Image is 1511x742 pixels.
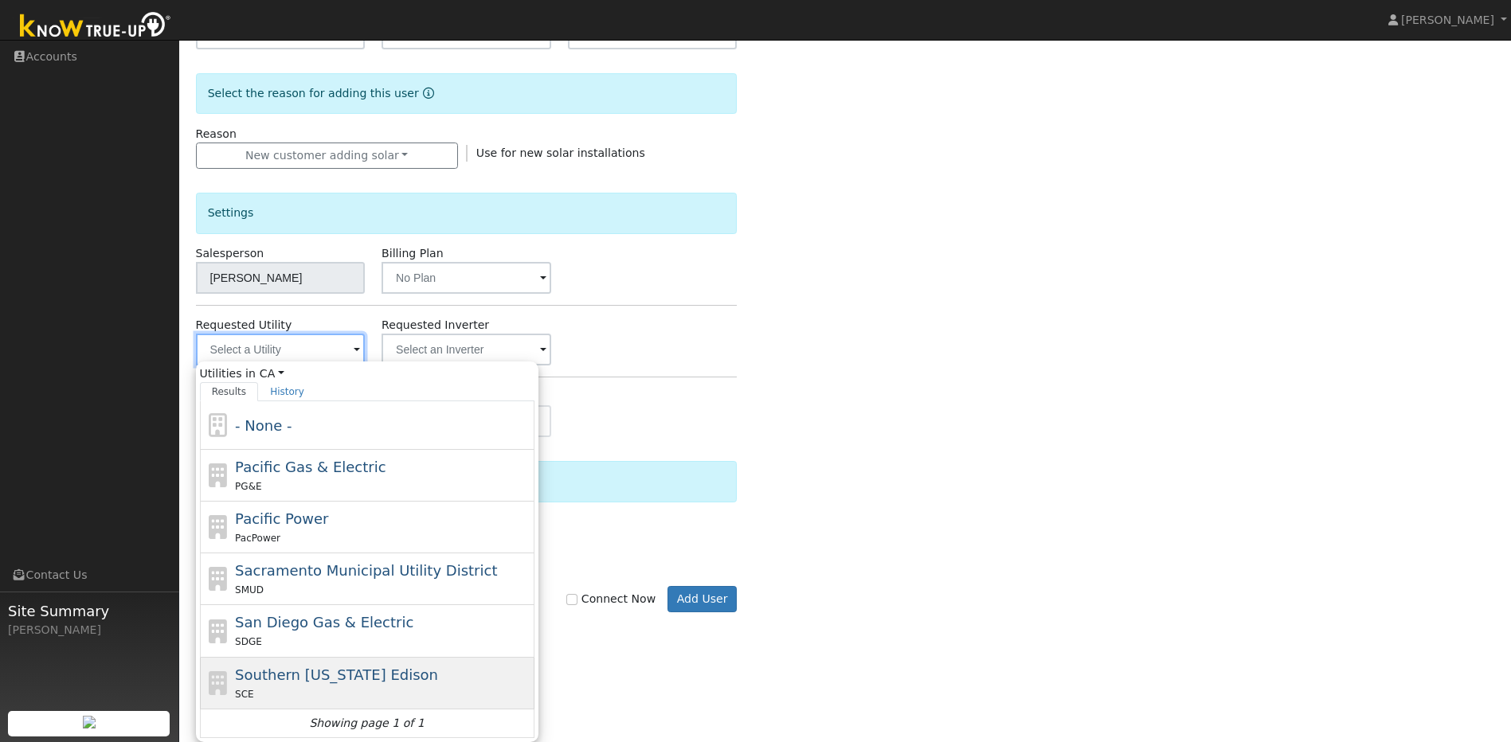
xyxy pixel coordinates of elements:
[235,417,292,434] span: - None -
[419,87,434,100] a: Reason for new user
[235,533,280,544] span: PacPower
[235,459,386,475] span: Pacific Gas & Electric
[382,245,444,262] label: Billing Plan
[12,9,179,45] img: Know True-Up
[200,382,259,401] a: Results
[196,73,738,114] div: Select the reason for adding this user
[196,245,264,262] label: Salesperson
[235,666,438,683] span: Southern [US_STATE] Edison
[260,365,284,382] a: CA
[309,715,424,732] i: Showing page 1 of 1
[382,262,550,294] input: No Plan
[196,317,292,334] label: Requested Utility
[476,146,645,159] span: Use for new solar installations
[83,716,96,728] img: retrieve
[196,126,237,143] label: Reason
[196,334,365,365] input: Select a Utility
[566,594,577,605] input: Connect Now
[196,193,738,233] div: Settings
[566,591,656,607] label: Connect Now
[235,689,254,700] span: SCE
[8,600,170,622] span: Site Summary
[196,143,458,170] button: New customer adding solar
[196,262,365,294] input: Select a User
[667,586,737,613] button: Add User
[235,510,328,527] span: Pacific Power
[235,584,264,596] span: SMUD
[235,636,262,647] span: SDGE
[382,334,550,365] input: Select an Inverter
[200,365,534,382] span: Utilities in
[235,481,261,492] span: PG&E
[235,614,413,631] span: San Diego Gas & Electric
[258,382,316,401] a: History
[235,562,497,579] span: Sacramento Municipal Utility District
[8,622,170,639] div: [PERSON_NAME]
[382,317,489,334] label: Requested Inverter
[1401,14,1494,26] span: [PERSON_NAME]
